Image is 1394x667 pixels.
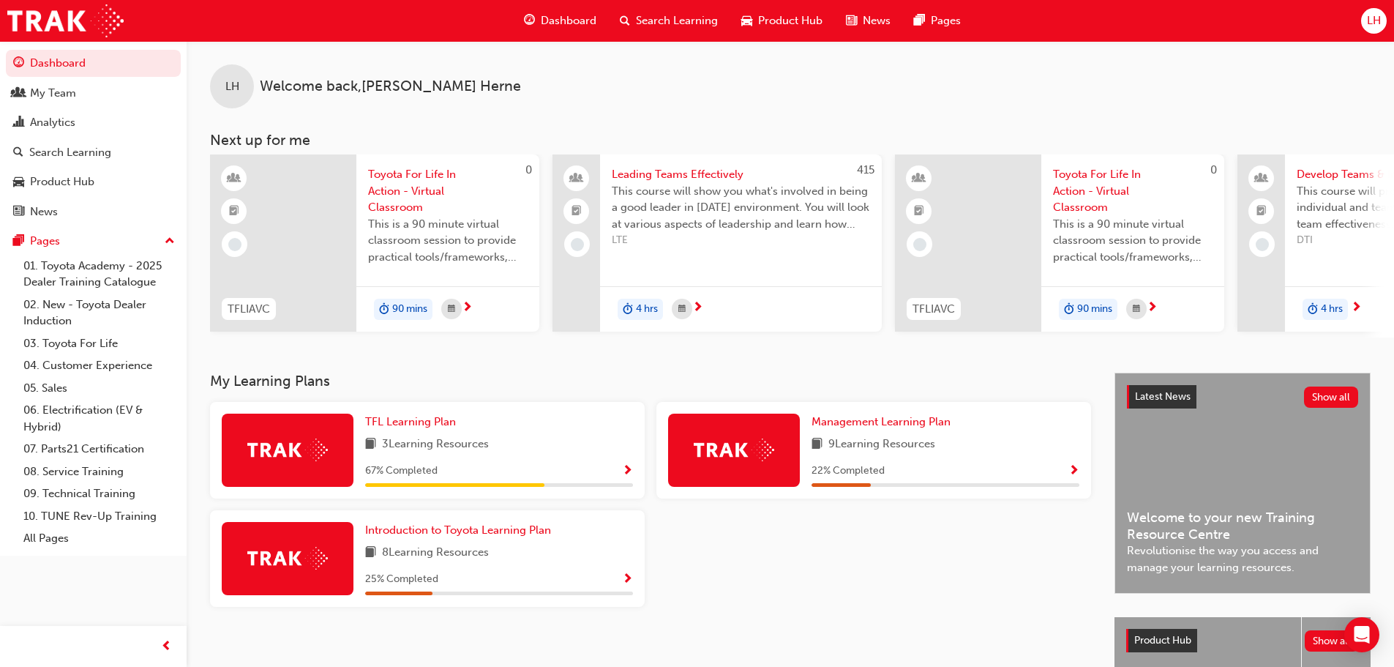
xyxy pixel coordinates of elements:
img: Trak [7,4,124,37]
a: 09. Technical Training [18,482,181,505]
span: Product Hub [758,12,822,29]
span: 25 % Completed [365,571,438,588]
span: duration-icon [1308,300,1318,319]
span: car-icon [741,12,752,30]
div: Product Hub [30,174,94,190]
span: news-icon [13,206,24,219]
a: Product HubShow all [1126,629,1359,652]
span: Management Learning Plan [812,415,951,428]
span: Pages [931,12,961,29]
span: Revolutionise the way you access and manage your learning resources. [1127,543,1358,575]
a: 0TFLIAVCToyota For Life In Action - Virtual ClassroomThis is a 90 minute virtual classroom sessio... [210,154,539,332]
div: Pages [30,233,60,250]
a: pages-iconPages [902,6,973,36]
span: booktick-icon [914,202,924,221]
span: 8 Learning Resources [382,544,489,562]
span: prev-icon [161,638,172,656]
span: LH [1367,12,1381,29]
span: This is a 90 minute virtual classroom session to provide practical tools/frameworks, behaviours a... [368,216,528,266]
span: 90 mins [1077,301,1112,318]
span: 0 [525,163,532,176]
span: Show Progress [1068,465,1079,478]
button: Pages [6,228,181,255]
a: 01. Toyota Academy - 2025 Dealer Training Catalogue [18,255,181,294]
span: calendar-icon [448,300,455,318]
img: Trak [694,439,774,461]
span: News [863,12,891,29]
a: 03. Toyota For Life [18,332,181,355]
a: 0TFLIAVCToyota For Life In Action - Virtual ClassroomThis is a 90 minute virtual classroom sessio... [895,154,1224,332]
a: Analytics [6,109,181,136]
span: next-icon [462,302,473,315]
span: Welcome to your new Training Resource Centre [1127,510,1358,543]
div: Search Learning [29,144,111,161]
a: 10. TUNE Rev-Up Training [18,505,181,528]
a: Management Learning Plan [812,414,956,431]
a: 04. Customer Experience [18,354,181,377]
span: TFLIAVC [228,301,270,318]
span: learningRecordVerb_NONE-icon [571,238,584,251]
a: TFL Learning Plan [365,414,462,431]
span: Welcome back , [PERSON_NAME] Herne [260,78,521,95]
button: Show Progress [622,462,633,480]
span: pages-icon [914,12,925,30]
img: Trak [247,439,328,461]
a: 07. Parts21 Certification [18,438,181,461]
span: This course will show you what's involved in being a good leader in [DATE] environment. You will ... [612,183,870,233]
h3: My Learning Plans [210,373,1091,390]
span: search-icon [620,12,630,30]
span: up-icon [165,232,175,251]
span: 4 hrs [636,301,658,318]
span: people-icon [1256,169,1267,188]
span: 22 % Completed [812,463,885,480]
a: car-iconProduct Hub [730,6,834,36]
a: 02. New - Toyota Dealer Induction [18,294,181,332]
button: Show all [1304,387,1359,408]
span: Toyota For Life In Action - Virtual Classroom [1053,166,1213,216]
span: Show Progress [622,465,633,478]
a: 08. Service Training [18,461,181,483]
span: book-icon [365,544,376,562]
span: next-icon [1351,302,1362,315]
span: 4 hrs [1321,301,1343,318]
button: DashboardMy TeamAnalyticsSearch LearningProduct HubNews [6,47,181,228]
a: Latest NewsShow allWelcome to your new Training Resource CentreRevolutionise the way you access a... [1114,373,1371,594]
span: TFL Learning Plan [365,415,456,428]
span: LH [225,78,239,95]
span: Latest News [1135,390,1191,403]
span: booktick-icon [572,202,582,221]
div: Open Intercom Messenger [1344,617,1379,652]
div: My Team [30,85,76,102]
span: people-icon [572,169,582,188]
div: Analytics [30,114,75,131]
button: Show Progress [1068,462,1079,480]
img: Trak [247,547,328,570]
a: News [6,198,181,226]
span: book-icon [812,436,822,454]
span: Leading Teams Effectively [612,166,870,183]
a: Product Hub [6,168,181,195]
a: Introduction to Toyota Learning Plan [365,522,557,539]
span: learningRecordVerb_NONE-icon [1256,238,1269,251]
span: chart-icon [13,116,24,130]
a: Latest NewsShow all [1127,385,1358,409]
span: 9 Learning Resources [828,436,935,454]
span: 0 [1210,163,1217,176]
span: 67 % Completed [365,463,438,480]
span: Dashboard [541,12,596,29]
a: news-iconNews [834,6,902,36]
span: guage-icon [524,12,535,30]
span: learningRecordVerb_NONE-icon [228,238,241,251]
span: Toyota For Life In Action - Virtual Classroom [368,166,528,216]
span: duration-icon [623,300,633,319]
a: Search Learning [6,139,181,166]
div: News [30,204,58,220]
a: 06. Electrification (EV & Hybrid) [18,399,181,438]
span: car-icon [13,176,24,189]
span: 415 [857,163,874,176]
button: Show all [1305,630,1360,652]
span: learningResourceType_INSTRUCTOR_LED-icon [914,169,924,188]
button: LH [1361,8,1387,34]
